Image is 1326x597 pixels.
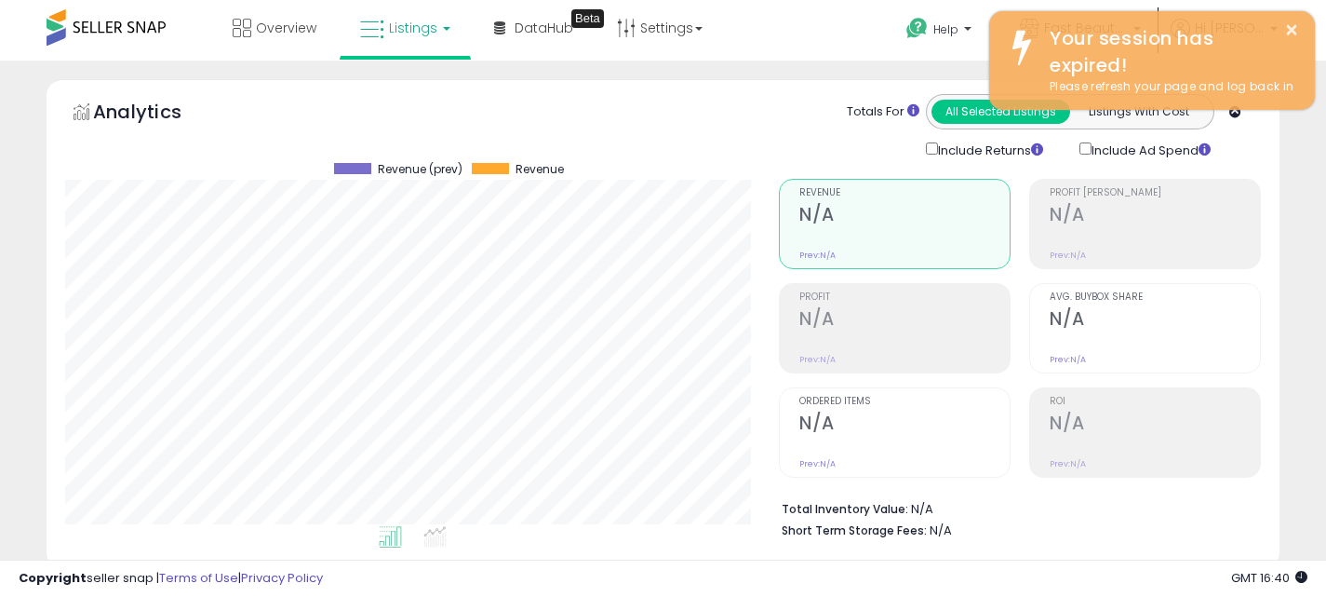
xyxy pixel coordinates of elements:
[891,3,990,61] a: Help
[1065,139,1240,160] div: Include Ad Spend
[847,103,919,121] div: Totals For
[1050,413,1260,438] h2: N/A
[1050,292,1260,303] span: Avg. Buybox Share
[782,496,1247,519] li: N/A
[782,501,908,517] b: Total Inventory Value:
[159,569,238,587] a: Terms of Use
[912,139,1065,160] div: Include Returns
[1050,204,1260,229] h2: N/A
[799,204,1010,229] h2: N/A
[799,354,836,365] small: Prev: N/A
[799,397,1010,407] span: Ordered Items
[1050,354,1086,365] small: Prev: N/A
[389,19,437,37] span: Listings
[516,163,564,176] span: Revenue
[799,250,836,261] small: Prev: N/A
[905,17,929,40] i: Get Help
[19,570,323,588] div: seller snap | |
[1050,250,1086,261] small: Prev: N/A
[1036,25,1301,78] div: Your session has expired!
[93,99,218,129] h5: Analytics
[1231,569,1307,587] span: 2025-09-13 16:40 GMT
[241,569,323,587] a: Privacy Policy
[799,458,836,469] small: Prev: N/A
[799,308,1010,333] h2: N/A
[378,163,462,176] span: Revenue (prev)
[1050,308,1260,333] h2: N/A
[571,9,604,28] div: Tooltip anchor
[1069,100,1208,124] button: Listings With Cost
[1050,188,1260,198] span: Profit [PERSON_NAME]
[931,100,1070,124] button: All Selected Listings
[1284,19,1299,42] button: ×
[799,188,1010,198] span: Revenue
[1036,78,1301,96] div: Please refresh your page and log back in
[799,413,1010,438] h2: N/A
[1050,458,1086,469] small: Prev: N/A
[930,522,952,539] span: N/A
[19,569,87,587] strong: Copyright
[799,292,1010,303] span: Profit
[515,19,573,37] span: DataHub
[1050,397,1260,407] span: ROI
[933,21,958,37] span: Help
[782,522,927,538] b: Short Term Storage Fees:
[256,19,316,37] span: Overview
